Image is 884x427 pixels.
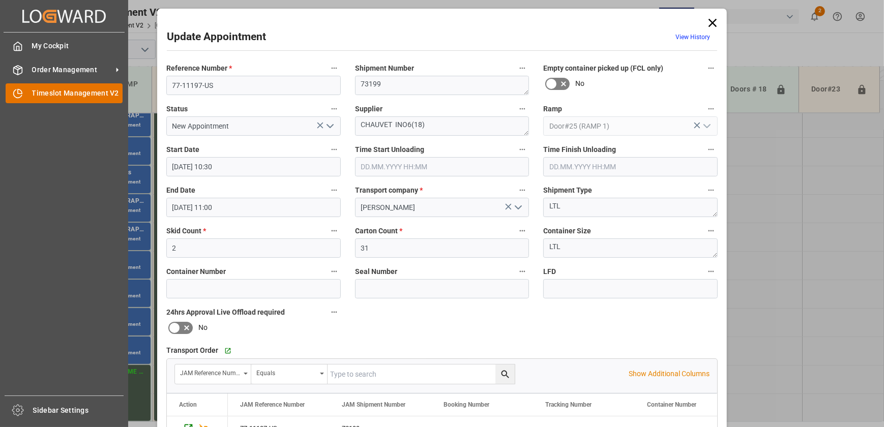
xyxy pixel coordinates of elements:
textarea: 73199 [355,76,529,95]
span: Transport company [355,185,423,196]
input: Type to search/select [543,116,718,136]
button: Empty container picked up (FCL only) [704,62,718,75]
span: End Date [166,185,195,196]
button: open menu [175,364,251,384]
button: Skid Count * [328,224,341,237]
button: Supplier [516,102,529,115]
input: DD.MM.YYYY HH:MM [166,157,341,176]
button: 24hrs Approval Live Offload required [328,306,341,319]
span: Container Number [647,401,696,408]
a: My Cockpit [6,36,123,56]
button: Container Number [328,265,341,278]
button: open menu [698,118,714,134]
span: Ramp [543,104,562,114]
button: Reference Number * [328,62,341,75]
span: Container Number [166,266,226,277]
button: Container Size [704,224,718,237]
span: Timeslot Management V2 [32,88,123,99]
span: Supplier [355,104,382,114]
a: View History [675,34,710,41]
span: Shipment Type [543,185,592,196]
input: Type to search [328,364,515,384]
span: Time Start Unloading [355,144,424,155]
p: Show Additional Columns [629,369,710,379]
span: Transport Order [166,345,218,356]
button: Time Start Unloading [516,143,529,156]
a: Timeslot Management V2 [6,83,123,103]
span: Sidebar Settings [33,405,124,416]
span: Shipment Number [355,63,414,74]
button: open menu [510,200,525,216]
button: Status [328,102,341,115]
button: open menu [251,364,328,384]
span: Order Management [32,65,112,75]
button: Time Finish Unloading [704,143,718,156]
span: JAM Shipment Number [342,401,405,408]
button: LFD [704,265,718,278]
button: Start Date [328,143,341,156]
h2: Update Appointment [167,29,266,45]
span: Time Finish Unloading [543,144,616,155]
textarea: CHAUVET INO6(18) [355,116,529,136]
button: Shipment Type [704,184,718,197]
span: Carton Count [355,226,402,236]
span: Skid Count [166,226,206,236]
span: My Cockpit [32,41,123,51]
textarea: LTL [543,198,718,217]
textarea: LTL [543,238,718,258]
span: Booking Number [444,401,489,408]
span: Reference Number [166,63,232,74]
button: Transport company * [516,184,529,197]
span: No [198,322,208,333]
input: Type to search/select [166,116,341,136]
button: Ramp [704,102,718,115]
input: DD.MM.YYYY HH:MM [166,198,341,217]
span: 24hrs Approval Live Offload required [166,307,285,318]
span: LFD [543,266,556,277]
span: Seal Number [355,266,397,277]
button: Shipment Number [516,62,529,75]
button: End Date [328,184,341,197]
div: JAM Reference Number [180,366,240,378]
span: Tracking Number [545,401,592,408]
button: search button [495,364,515,384]
div: Action [179,401,197,408]
button: Seal Number [516,265,529,278]
input: DD.MM.YYYY HH:MM [543,157,718,176]
span: JAM Reference Number [240,401,305,408]
span: Empty container picked up (FCL only) [543,63,663,74]
button: Carton Count * [516,224,529,237]
button: open menu [321,118,337,134]
input: DD.MM.YYYY HH:MM [355,157,529,176]
span: Container Size [543,226,591,236]
div: Equals [256,366,316,378]
span: Start Date [166,144,199,155]
span: No [575,78,584,89]
span: Status [166,104,188,114]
